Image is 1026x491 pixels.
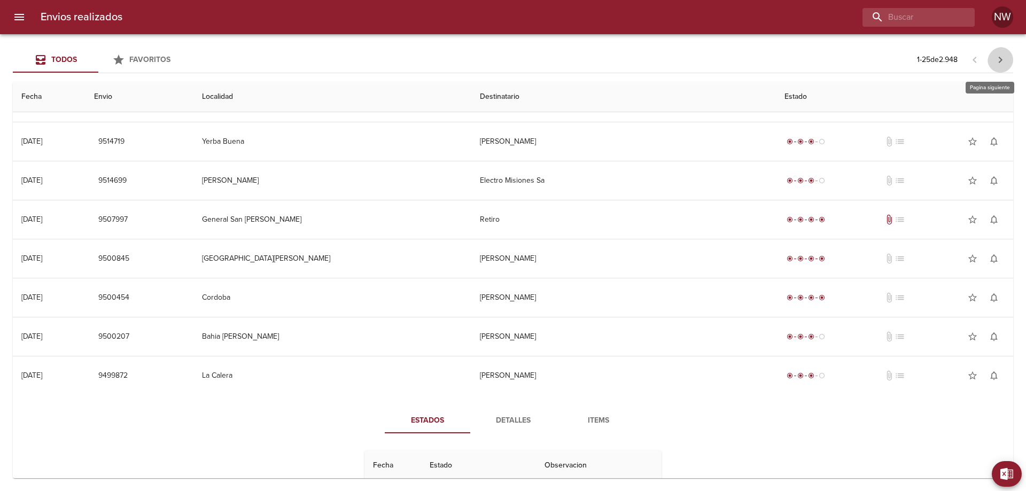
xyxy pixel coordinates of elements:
button: Agregar a favoritos [962,326,983,347]
span: No tiene pedido asociado [895,214,905,225]
button: Exportar Excel [992,461,1022,487]
button: Agregar a favoritos [962,365,983,386]
span: notifications_none [989,136,999,147]
span: Items [562,414,635,427]
div: [DATE] [21,332,42,341]
button: Agregar a favoritos [962,287,983,308]
div: Abrir información de usuario [992,6,1013,28]
div: [DATE] [21,371,42,380]
button: Activar notificaciones [983,248,1005,269]
button: Agregar a favoritos [962,209,983,230]
th: Estado [776,82,1013,112]
button: Activar notificaciones [983,131,1005,152]
span: radio_button_checked [787,216,793,223]
button: 9507997 [94,210,132,230]
span: radio_button_checked [787,294,793,301]
div: En viaje [784,370,827,381]
th: Fecha [364,450,422,481]
span: radio_button_checked [797,372,804,379]
span: No tiene pedido asociado [895,253,905,264]
span: radio_button_unchecked [819,177,825,184]
span: star_border [967,214,978,225]
div: En viaje [784,331,827,342]
span: radio_button_checked [808,333,814,340]
button: Agregar a favoritos [962,170,983,191]
span: radio_button_checked [787,177,793,184]
td: [PERSON_NAME] [471,317,776,356]
th: Envio [85,82,194,112]
span: Estados [391,414,464,427]
span: No tiene documentos adjuntos [884,370,895,381]
td: [PERSON_NAME] [193,161,471,200]
span: No tiene pedido asociado [895,136,905,147]
button: menu [6,4,32,30]
span: star_border [967,253,978,264]
button: 9499872 [94,366,132,386]
button: Agregar a favoritos [962,248,983,269]
td: [PERSON_NAME] [471,356,776,395]
td: [PERSON_NAME] [471,122,776,161]
span: notifications_none [989,175,999,186]
span: radio_button_checked [787,333,793,340]
span: star_border [967,292,978,303]
span: radio_button_checked [808,177,814,184]
div: En viaje [784,175,827,186]
span: radio_button_checked [797,177,804,184]
span: No tiene documentos adjuntos [884,253,895,264]
button: 9500207 [94,327,134,347]
button: Activar notificaciones [983,326,1005,347]
span: radio_button_checked [808,255,814,262]
button: Agregar a favoritos [962,131,983,152]
span: No tiene documentos adjuntos [884,136,895,147]
span: notifications_none [989,214,999,225]
span: star_border [967,175,978,186]
h6: Envios realizados [41,9,122,26]
span: radio_button_checked [787,255,793,262]
span: radio_button_checked [819,216,825,223]
div: [DATE] [21,254,42,263]
span: radio_button_checked [797,255,804,262]
span: radio_button_unchecked [819,138,825,145]
p: 1 - 25 de 2.948 [917,54,958,65]
span: radio_button_checked [819,255,825,262]
div: En viaje [784,136,827,147]
span: No tiene pedido asociado [895,370,905,381]
span: radio_button_checked [808,372,814,379]
span: 9514719 [98,135,125,149]
span: radio_button_checked [808,294,814,301]
span: radio_button_unchecked [819,333,825,340]
th: Observacion [536,450,662,481]
button: 9500845 [94,249,134,269]
span: star_border [967,331,978,342]
div: NW [992,6,1013,28]
span: No tiene documentos adjuntos [884,292,895,303]
td: Electro Misiones Sa [471,161,776,200]
td: General San [PERSON_NAME] [193,200,471,239]
td: Retiro [471,200,776,239]
span: star_border [967,370,978,381]
div: Tabs detalle de guia [385,408,641,433]
span: radio_button_checked [787,372,793,379]
button: 9500454 [94,288,134,308]
td: [GEOGRAPHIC_DATA][PERSON_NAME] [193,239,471,278]
th: Destinatario [471,82,776,112]
div: Entregado [784,253,827,264]
td: Yerba Buena [193,122,471,161]
span: radio_button_checked [787,138,793,145]
button: Activar notificaciones [983,365,1005,386]
span: No tiene documentos adjuntos [884,331,895,342]
div: [DATE] [21,176,42,185]
div: [DATE] [21,137,42,146]
span: No tiene documentos adjuntos [884,175,895,186]
span: Todos [51,55,77,64]
span: notifications_none [989,331,999,342]
span: No tiene pedido asociado [895,175,905,186]
span: radio_button_unchecked [819,372,825,379]
span: notifications_none [989,253,999,264]
span: radio_button_checked [819,294,825,301]
span: 9500454 [98,291,129,305]
span: 9500207 [98,330,129,344]
span: radio_button_checked [797,216,804,223]
th: Localidad [193,82,471,112]
th: Estado [421,450,536,481]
